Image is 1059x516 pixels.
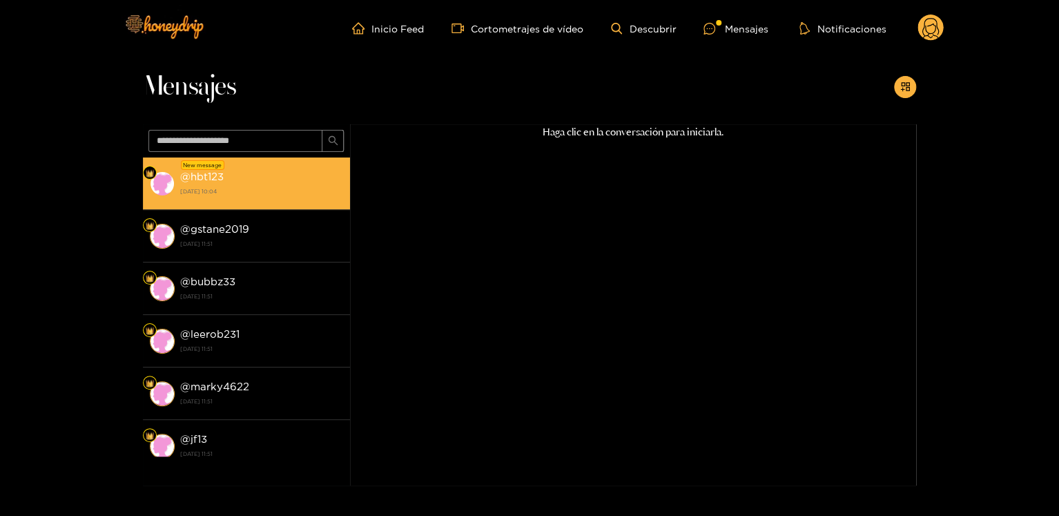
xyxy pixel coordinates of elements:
img: Fan Level [146,432,154,440]
strong: [DATE] 11:51 [180,238,343,250]
img: Fan Level [146,169,154,178]
strong: @ leerob231 [180,328,240,340]
strong: [DATE] 11:51 [180,290,343,303]
strong: [DATE] 11:51 [180,343,343,355]
strong: @ hbt123 [180,171,224,182]
img: Fan Level [146,274,154,283]
img: Fan Level [146,222,154,230]
font: Haga clic en la conversación para iniciarla. [543,126,723,138]
strong: [DATE] 11:51 [180,448,343,460]
span: añadir a la tienda de aplicaciones [900,82,911,93]
img: Fan Level [146,327,154,335]
img: conversation [150,381,175,406]
img: conversation [150,434,175,459]
font: Mensajes [143,73,236,101]
strong: @ gstane2019 [180,223,249,235]
font: Descubrir [629,23,676,34]
img: Fan Level [146,379,154,388]
img: conversation [150,224,175,249]
img: conversation [150,329,175,354]
a: Descubrir [611,23,676,35]
img: conversation [150,171,175,196]
font: Notificaciones [817,23,886,34]
span: hogar [352,22,371,35]
strong: @ bubbz33 [180,276,235,287]
font: Cortometrajes de vídeo [471,23,583,34]
strong: [DATE] 11:51 [180,395,343,408]
strong: @ jf13 [180,433,207,445]
font: Inicio Feed [371,23,424,34]
strong: [DATE] 10:04 [180,185,343,198]
button: añadir a la tienda de aplicaciones [894,76,916,98]
button: buscar [322,130,344,152]
a: Inicio Feed [352,22,424,35]
strong: @ marky4622 [180,381,249,392]
span: buscar [328,135,338,147]
font: Mensajes [724,23,768,34]
button: Notificaciones [795,21,890,35]
span: cámara de vídeo [451,22,471,35]
div: New message [181,160,224,170]
img: conversation [150,276,175,301]
a: Cortometrajes de vídeo [451,22,583,35]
